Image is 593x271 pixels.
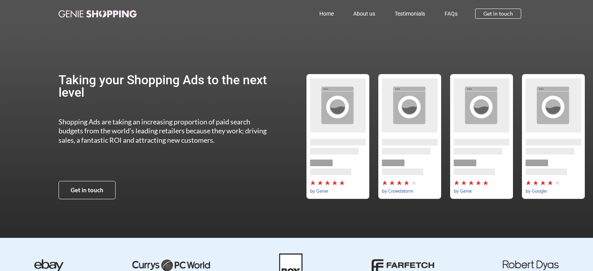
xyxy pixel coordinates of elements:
a: About us [344,5,385,23]
img: farfetch-01 [372,259,434,271]
a: Get in touch [59,181,116,199]
div: 1 / 5 [302,74,374,199]
div: 2 / 5 [374,74,445,199]
span: Get in touch [483,11,513,16]
img: ebay-dark [34,259,64,271]
div: by-google [517,74,589,199]
span: Shopping Ads are taking an increasing proportion of paid search budgets from the world’s leading ... [59,117,267,144]
span: Get in touch [71,187,103,193]
div: by-crowdstorm [374,74,445,199]
a: Testimonials [385,5,435,23]
nav: Menu [171,5,468,23]
a: Get in touch [475,9,521,19]
img: robert dyas [503,260,559,270]
div: 4 / 5 [517,74,589,199]
div: by-genie [302,74,374,199]
h2: Taking your Shopping Ads to the next level [59,74,274,99]
div: by-genie [445,74,517,199]
div: 3 / 5 [445,74,517,199]
a: FAQs [435,5,467,23]
img: genie-shopping-logo [59,10,137,18]
a: Home [310,5,344,23]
